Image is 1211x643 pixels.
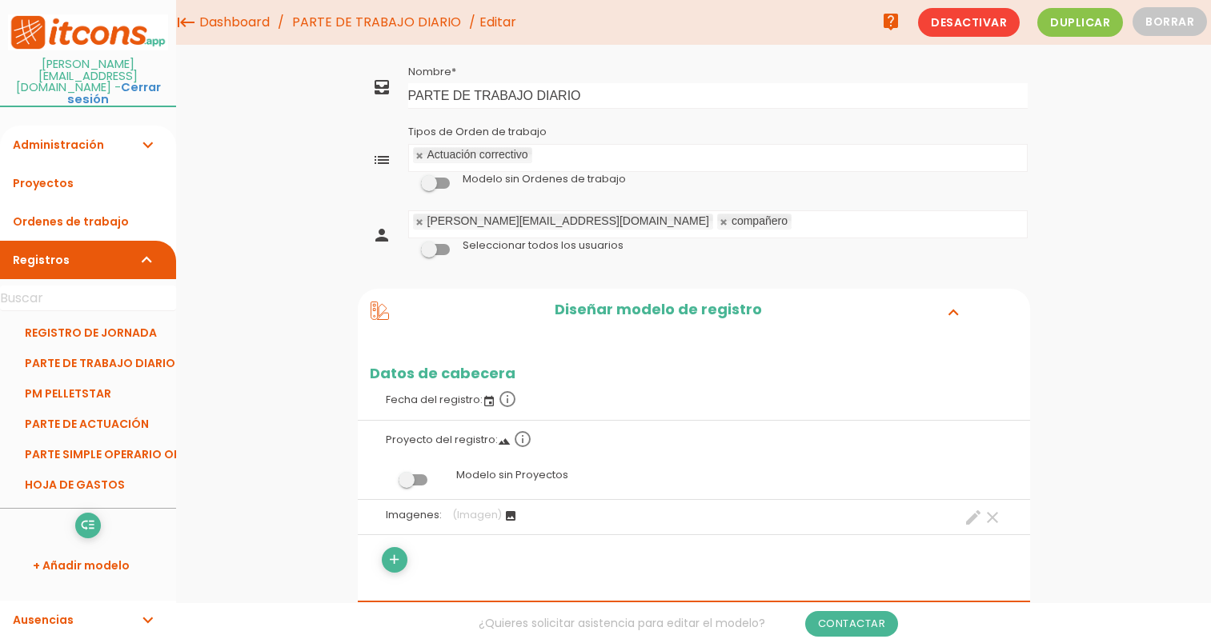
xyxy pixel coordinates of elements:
[918,8,1020,37] span: Desactivar
[67,79,161,107] a: Cerrar sesión
[452,508,502,521] span: (Imagen)
[372,150,391,170] i: list
[382,547,407,573] a: add
[427,216,709,226] div: [PERSON_NAME][EMAIL_ADDRESS][DOMAIN_NAME]
[964,508,983,527] a: create
[370,460,1018,490] label: Modelo sin Proyectos
[138,241,157,279] i: expand_more
[408,65,456,79] label: Nombre
[138,126,157,164] i: expand_more
[479,13,516,31] span: Editar
[138,601,157,639] i: expand_more
[732,216,788,226] div: compañero
[940,302,966,322] i: expand_more
[370,381,1018,416] label: Fecha del registro:
[875,6,907,38] a: live_help
[8,546,168,585] a: + Añadir modelo
[358,365,1030,381] h2: Datos de cabecera
[387,547,402,573] i: add
[463,238,624,253] label: Seleccionar todos los usuarios
[483,395,495,408] i: event
[504,509,517,522] i: image
[1133,7,1207,36] button: Borrar
[372,226,391,245] i: person
[386,508,442,521] span: Imagenes:
[1037,8,1123,37] span: Duplicar
[498,389,517,409] i: info_outline
[176,603,1201,643] div: ¿Quieres solicitar asistencia para editar el modelo?
[408,125,547,139] label: Tipos de Orden de trabajo
[805,611,899,637] a: Contactar
[370,421,1018,456] label: Proyecto del registro:
[372,78,391,97] i: all_inbox
[427,150,528,160] div: Actuación correctivo
[389,302,928,322] h2: Diseñar modelo de registro
[881,6,900,38] i: live_help
[75,513,101,538] a: low_priority
[463,172,626,186] label: Modelo sin Ordenes de trabajo
[513,429,532,449] i: info_outline
[8,14,168,50] img: itcons-logo
[983,508,1002,527] a: clear
[80,513,95,538] i: low_priority
[498,435,511,448] i: landscape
